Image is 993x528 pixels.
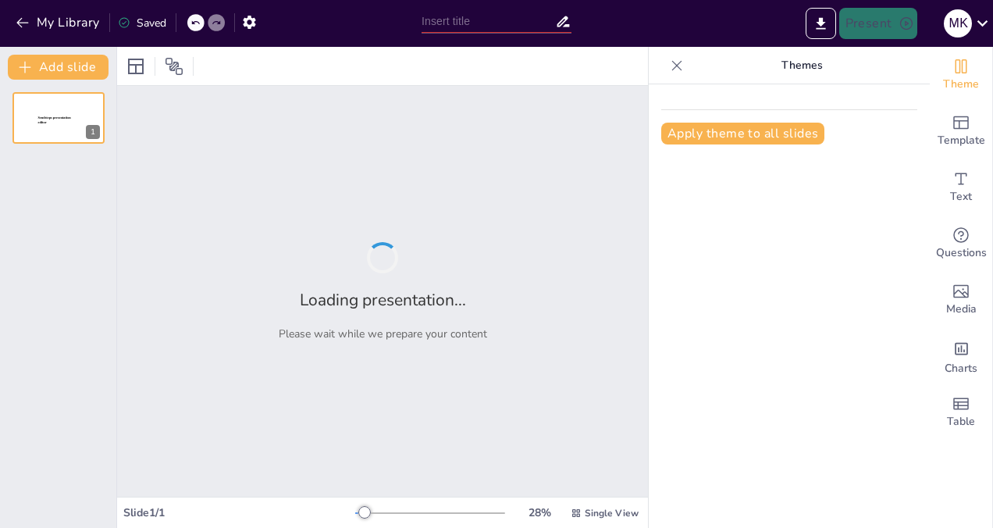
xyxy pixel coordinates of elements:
[8,55,109,80] button: Add slide
[944,9,972,37] div: M K
[950,188,972,205] span: Text
[930,272,992,328] div: Add images, graphics, shapes or video
[839,8,917,39] button: Present
[930,216,992,272] div: Get real-time input from your audience
[944,8,972,39] button: M K
[930,159,992,216] div: Add text boxes
[118,16,166,30] div: Saved
[86,125,100,139] div: 1
[947,413,975,430] span: Table
[38,116,71,125] span: Sendsteps presentation editor
[585,507,639,519] span: Single View
[936,244,987,262] span: Questions
[12,92,105,144] div: 1
[12,10,106,35] button: My Library
[806,8,836,39] button: Export to PowerPoint
[943,76,979,93] span: Theme
[279,326,487,341] p: Please wait while we prepare your content
[422,10,555,33] input: Insert title
[946,301,977,318] span: Media
[521,505,558,520] div: 28 %
[930,47,992,103] div: Change the overall theme
[930,384,992,441] div: Add a table
[123,54,148,79] div: Layout
[945,360,977,377] span: Charts
[938,132,985,149] span: Template
[930,103,992,159] div: Add ready made slides
[123,505,355,520] div: Slide 1 / 1
[689,47,914,84] p: Themes
[661,123,824,144] button: Apply theme to all slides
[165,57,183,76] span: Position
[300,289,466,311] h2: Loading presentation...
[930,328,992,384] div: Add charts and graphs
